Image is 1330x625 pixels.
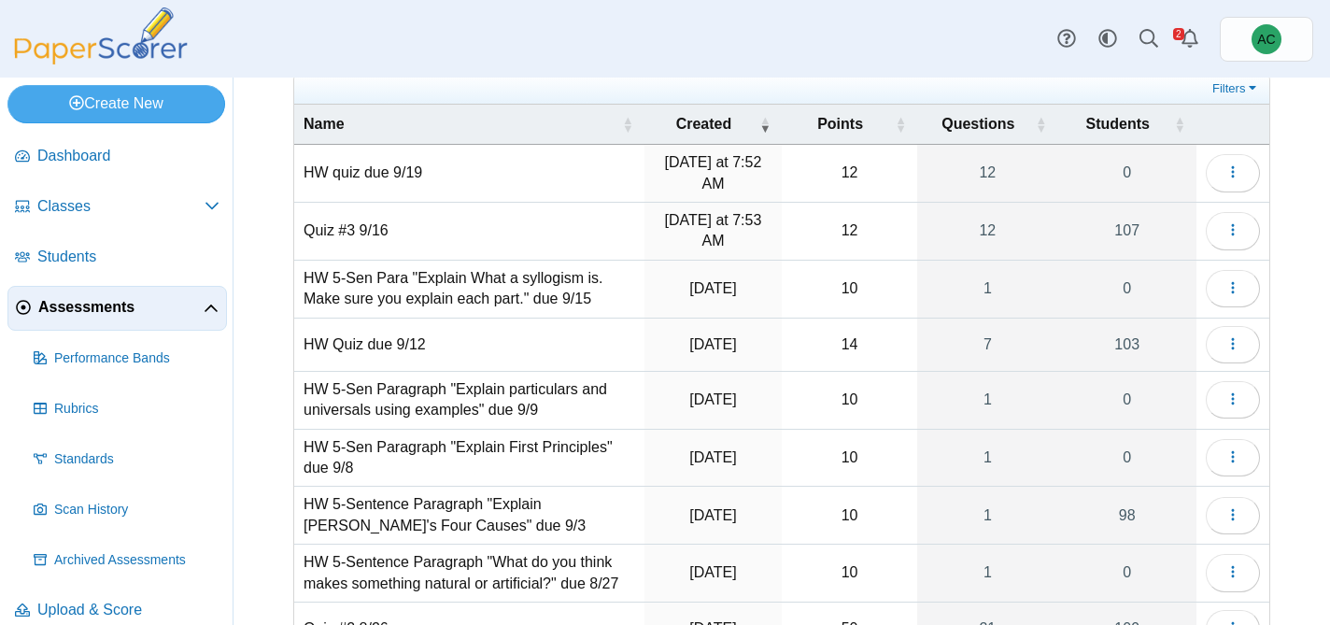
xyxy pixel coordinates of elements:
span: Rubrics [54,400,219,419]
span: Questions : Activate to sort [1035,105,1046,144]
a: 12 [917,145,1057,202]
td: HW quiz due 9/19 [294,145,644,203]
a: Classes [7,185,227,230]
span: Name [304,116,345,132]
a: 103 [1057,319,1196,371]
td: 12 [782,145,917,203]
span: Scan History [54,501,219,519]
td: HW Quiz due 9/12 [294,319,644,372]
span: Points : Activate to sort [895,105,906,144]
span: Students : Activate to sort [1174,105,1185,144]
a: 0 [1057,261,1196,318]
span: Andrew Christman [1257,33,1275,46]
a: PaperScorer [7,51,194,67]
td: 10 [782,372,917,430]
span: Questions [941,116,1014,132]
time: Sep 11, 2025 at 10:43 AM [689,280,736,296]
a: Rubrics [26,387,227,432]
span: Name : Activate to sort [622,105,633,144]
a: Dashboard [7,135,227,179]
a: 98 [1057,487,1196,544]
td: HW 5-Sentence Paragraph "Explain [PERSON_NAME]'s Four Causes" due 9/3 [294,487,644,545]
a: Scan History [26,488,227,533]
td: Quiz #3 9/16 [294,203,644,261]
a: 1 [917,372,1057,429]
a: 1 [917,487,1057,544]
a: 1 [917,261,1057,318]
span: Classes [37,196,205,217]
a: 107 [1057,203,1196,260]
time: Sep 8, 2025 at 7:43 AM [689,391,736,407]
time: Sep 11, 2025 at 7:41 AM [689,336,736,352]
span: Archived Assessments [54,551,219,570]
td: 10 [782,545,917,603]
a: Archived Assessments [26,538,227,583]
a: Create New [7,85,225,122]
a: Performance Bands [26,336,227,381]
td: 10 [782,430,917,488]
span: Upload & Score [37,600,219,620]
a: 7 [917,319,1057,371]
a: 0 [1057,145,1196,202]
time: Sep 2, 2025 at 7:50 AM [689,507,736,523]
img: PaperScorer [7,7,194,64]
td: HW 5-Sen Paragraph "Explain particulars and universals using examples" due 9/9 [294,372,644,430]
time: Sep 16, 2025 at 7:53 AM [665,212,762,249]
a: Standards [26,437,227,482]
a: Students [7,235,227,280]
span: Points [817,116,863,132]
span: Assessments [38,297,204,318]
td: HW 5-Sen Paragraph "Explain First Principles" due 9/8 [294,430,644,488]
span: Students [37,247,219,267]
span: Standards [54,450,219,469]
td: 14 [782,319,917,372]
a: Filters [1208,79,1265,98]
span: Andrew Christman [1252,24,1281,54]
span: Performance Bands [54,349,219,368]
a: 0 [1057,545,1196,602]
time: Sep 18, 2025 at 7:52 AM [665,154,762,191]
a: 0 [1057,372,1196,429]
time: Sep 5, 2025 at 7:45 AM [689,449,736,465]
a: 1 [917,430,1057,487]
a: 12 [917,203,1057,260]
td: HW 5-Sentence Paragraph "What do you think makes something natural or artificial?" due 8/27 [294,545,644,603]
td: 10 [782,487,917,545]
td: 10 [782,261,917,319]
span: Students [1085,116,1149,132]
span: Dashboard [37,146,219,166]
a: Assessments [7,286,227,331]
a: Andrew Christman [1220,17,1313,62]
td: HW 5-Sen Para "Explain What a syllogism is. Make sure you explain each part." due 9/15 [294,261,644,319]
a: 0 [1057,430,1196,487]
span: Created [676,116,732,132]
time: Aug 26, 2025 at 7:52 AM [689,564,736,580]
a: Alerts [1169,19,1210,60]
a: 1 [917,545,1057,602]
span: Created : Activate to remove sorting [759,105,771,144]
td: 12 [782,203,917,261]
